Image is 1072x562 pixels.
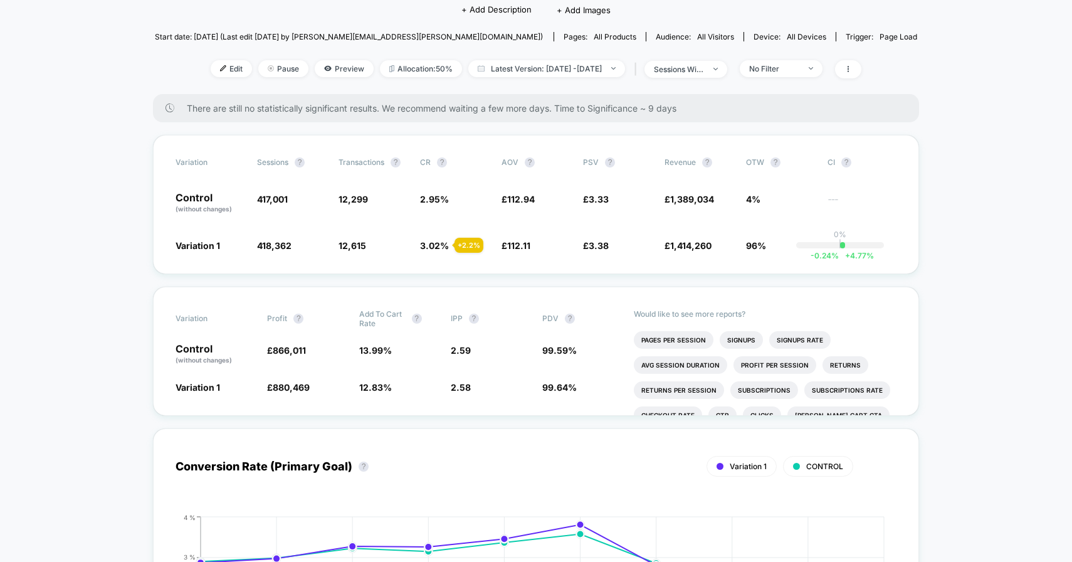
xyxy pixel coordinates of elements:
[634,381,724,399] li: Returns Per Session
[834,230,846,239] p: 0%
[746,194,760,204] span: 4%
[176,193,244,214] p: Control
[665,157,696,167] span: Revenue
[267,345,306,356] span: £
[542,382,577,393] span: 99.64 %
[420,194,449,204] span: 2.95 %
[273,382,310,393] span: 880,469
[176,382,220,393] span: Variation 1
[184,513,196,521] tspan: 4 %
[634,309,896,319] p: Would like to see more reports?
[822,356,868,374] li: Returns
[451,382,471,393] span: 2.58
[634,356,727,374] li: Avg Session Duration
[176,157,244,167] span: Variation
[339,194,368,204] span: 12,299
[828,196,896,214] span: ---
[631,60,644,78] span: |
[176,240,220,251] span: Variation 1
[507,194,535,204] span: 112.94
[359,382,392,393] span: 12.83 %
[565,314,575,324] button: ?
[267,314,287,323] span: Profit
[339,240,366,251] span: 12,615
[187,103,894,114] span: There are still no statistically significant results. We recommend waiting a few more days . Time...
[611,67,616,70] img: end
[155,32,543,41] span: Start date: [DATE] (Last edit [DATE] by [PERSON_NAME][EMAIL_ADDRESS][PERSON_NAME][DOMAIN_NAME])
[273,345,306,356] span: 866,011
[594,32,636,41] span: all products
[564,32,636,41] div: Pages:
[295,157,305,167] button: ?
[702,157,712,167] button: ?
[634,406,702,424] li: Checkout Rate
[176,344,255,365] p: Control
[502,194,535,204] span: £
[257,157,288,167] span: Sessions
[605,157,615,167] button: ?
[720,331,763,349] li: Signups
[839,251,874,260] span: 4.77 %
[469,314,479,324] button: ?
[583,157,599,167] span: PSV
[806,462,843,471] span: CONTROL
[708,406,737,424] li: Ctr
[730,462,767,471] span: Variation 1
[542,314,559,323] span: PDV
[542,345,577,356] span: 99.59 %
[839,239,841,248] p: |
[787,32,826,41] span: all devices
[507,240,530,251] span: 112.11
[769,331,831,349] li: Signups Rate
[845,251,850,260] span: +
[461,4,532,16] span: + Add Description
[380,60,462,77] span: Allocation: 50%
[502,157,518,167] span: AOV
[583,240,609,251] span: £
[258,60,308,77] span: Pause
[846,32,917,41] div: Trigger:
[811,251,839,260] span: -0.24 %
[437,157,447,167] button: ?
[339,157,384,167] span: Transactions
[420,157,431,167] span: CR
[359,462,369,472] button: ?
[787,406,890,424] li: [PERSON_NAME] Cart Cta
[176,356,232,364] span: (without changes)
[315,60,374,77] span: Preview
[557,5,611,15] span: + Add Images
[746,157,815,167] span: OTW
[468,60,625,77] span: Latest Version: [DATE] - [DATE]
[420,240,449,251] span: 3.02 %
[804,381,890,399] li: Subscriptions Rate
[293,314,303,324] button: ?
[746,240,766,251] span: 96%
[828,157,896,167] span: CI
[670,240,712,251] span: 1,414,260
[176,205,232,213] span: (without changes)
[589,194,609,204] span: 3.33
[184,553,196,561] tspan: 3 %
[211,60,252,77] span: Edit
[389,65,394,72] img: rebalance
[451,314,463,323] span: IPP
[665,240,712,251] span: £
[267,382,310,393] span: £
[176,309,244,328] span: Variation
[525,157,535,167] button: ?
[744,32,836,41] span: Device:
[478,65,485,72] img: calendar
[359,309,406,328] span: Add To Cart Rate
[391,157,401,167] button: ?
[749,64,799,73] div: No Filter
[665,194,714,204] span: £
[670,194,714,204] span: 1,389,034
[730,381,798,399] li: Subscriptions
[268,65,274,72] img: end
[455,238,483,253] div: + 2.2 %
[583,194,609,204] span: £
[841,157,851,167] button: ?
[220,65,226,72] img: edit
[713,68,718,70] img: end
[359,345,392,356] span: 13.99 %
